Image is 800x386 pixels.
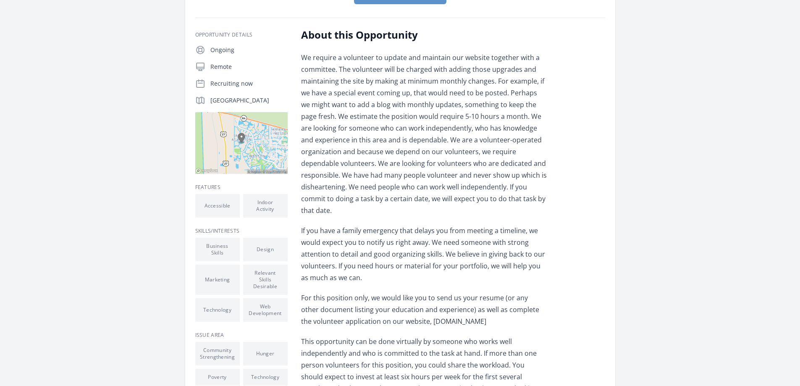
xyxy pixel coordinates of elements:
li: Indoor Activity [243,194,288,218]
p: [GEOGRAPHIC_DATA] [210,96,288,105]
li: Community Strengthening [195,342,240,365]
li: Accessible [195,194,240,218]
li: Design [243,238,288,261]
li: Marketing [195,265,240,295]
li: Technology [243,369,288,386]
h3: Skills/Interests [195,228,288,234]
h3: Issue area [195,332,288,339]
p: Recruiting now [210,79,288,88]
li: Poverty [195,369,240,386]
li: Technology [195,298,240,322]
p: If you have a family emergency that delays you from meeting a timeline, we would expect you to no... [301,225,547,284]
li: Relevant Skills Desirable [243,265,288,295]
p: We require a volunteer to update and maintain our website together with a committee. The voluntee... [301,52,547,216]
p: Ongoing [210,46,288,54]
img: Map [195,112,288,174]
li: Web Development [243,298,288,322]
h2: About this Opportunity [301,28,547,42]
h3: Opportunity Details [195,32,288,38]
p: Remote [210,63,288,71]
li: Hunger [243,342,288,365]
li: Business Skills [195,238,240,261]
h3: Features [195,184,288,191]
p: For this position only, we would like you to send us your resume (or any other document listing y... [301,292,547,327]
